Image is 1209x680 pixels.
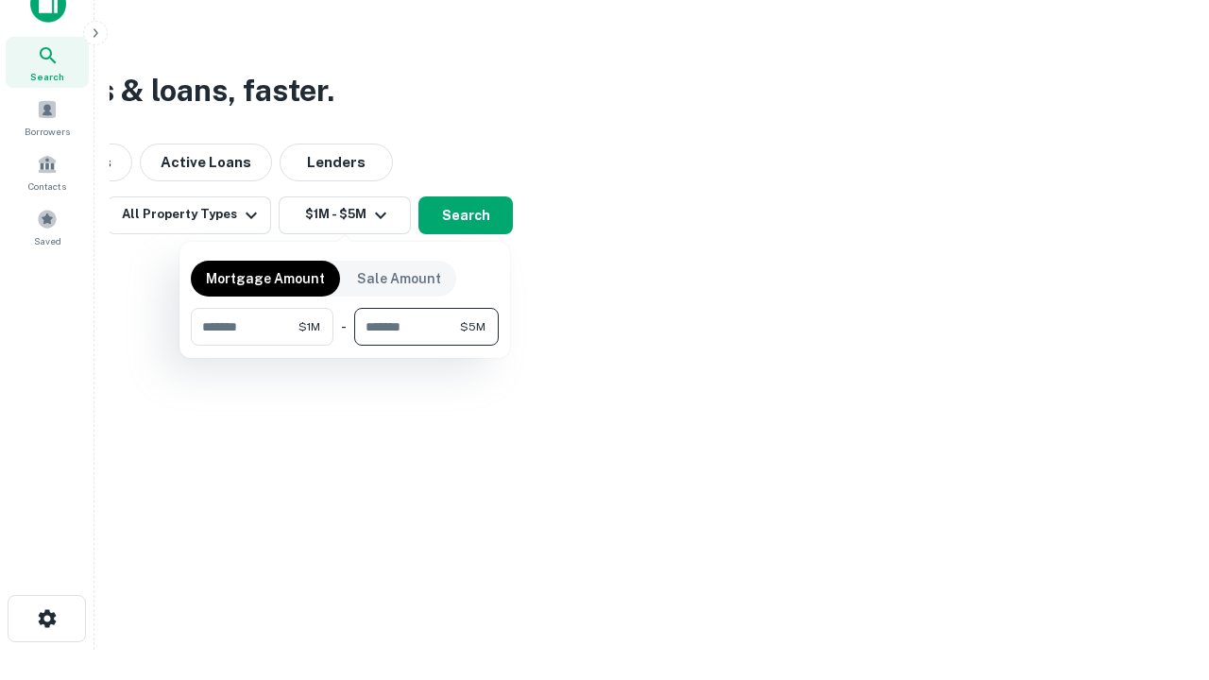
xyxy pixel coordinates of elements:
[341,308,347,346] div: -
[1115,529,1209,620] iframe: Chat Widget
[206,268,325,289] p: Mortgage Amount
[357,268,441,289] p: Sale Amount
[460,318,485,335] span: $5M
[298,318,320,335] span: $1M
